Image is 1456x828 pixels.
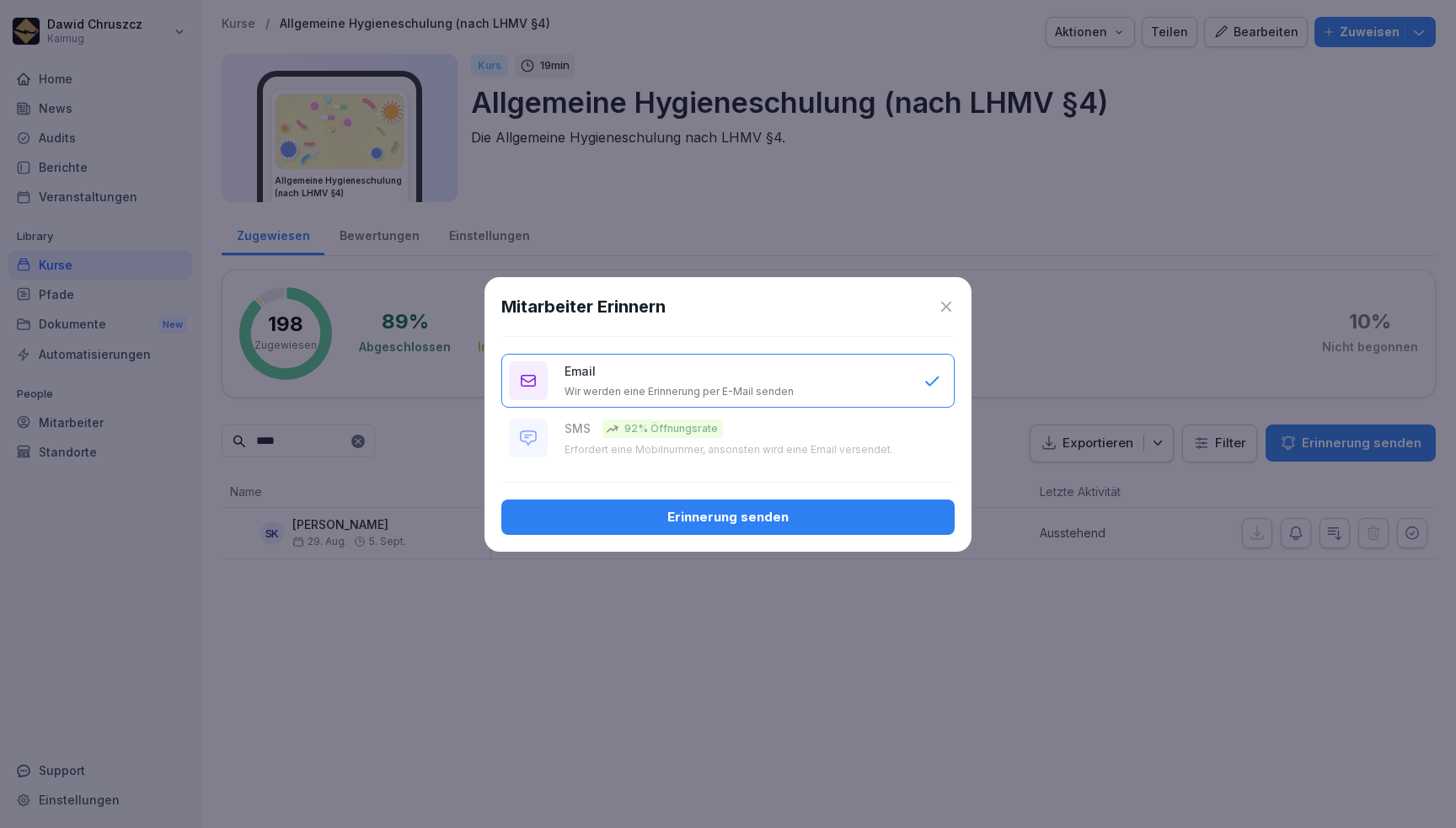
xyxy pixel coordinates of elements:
div: Erinnerung senden [515,508,941,526]
button: Erinnerung senden [501,499,955,535]
p: 92% Öffnungsrate [624,421,718,436]
p: Erfordert eine Mobilnummer, ansonsten wird eine Email versendet. [565,443,893,457]
p: Wir werden eine Erinnerung per E-Mail senden [565,385,794,398]
p: SMS [565,419,591,437]
p: Email [565,362,596,380]
h1: Mitarbeiter Erinnern [501,294,666,319]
